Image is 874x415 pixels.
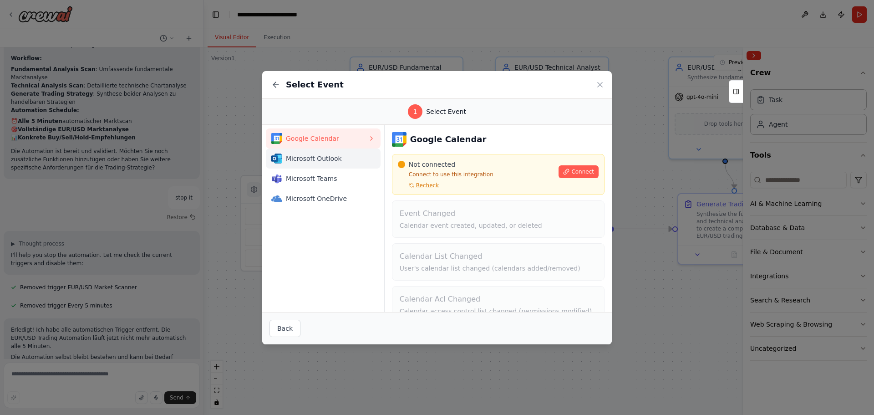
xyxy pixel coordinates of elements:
span: Select Event [426,107,466,116]
span: Microsoft OneDrive [286,194,368,203]
button: Calendar Acl ChangedCalendar access control list changed (permissions modified) [392,286,605,323]
span: Microsoft Outlook [286,154,368,163]
button: Connect [559,165,599,178]
h3: Google Calendar [410,133,487,146]
p: Connect to use this integration [398,171,554,178]
p: User's calendar list changed (calendars added/removed) [400,264,597,273]
span: Not connected [409,160,455,169]
button: Recheck [398,182,439,189]
span: Connect [571,168,594,175]
img: Microsoft Outlook [271,153,282,164]
img: Google Calendar [271,133,282,144]
button: Google CalendarGoogle Calendar [266,128,381,149]
h4: Event Changed [400,208,597,219]
img: Microsoft OneDrive [271,193,282,204]
h4: Calendar Acl Changed [400,294,597,305]
h4: Calendar List Changed [400,251,597,262]
button: Microsoft TeamsMicrosoft Teams [266,169,381,189]
img: Microsoft Teams [271,173,282,184]
img: Google Calendar [392,132,407,147]
span: Microsoft Teams [286,174,368,183]
button: Event ChangedCalendar event created, updated, or deleted [392,200,605,238]
span: Recheck [416,182,439,189]
p: Calendar access control list changed (permissions modified) [400,307,597,316]
span: Google Calendar [286,134,368,143]
button: Back [269,320,300,337]
div: 1 [408,104,422,119]
button: Calendar List ChangedUser's calendar list changed (calendars added/removed) [392,243,605,281]
button: Microsoft OneDriveMicrosoft OneDrive [266,189,381,209]
p: Calendar event created, updated, or deleted [400,221,597,230]
h2: Select Event [286,78,344,91]
button: Microsoft OutlookMicrosoft Outlook [266,149,381,169]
